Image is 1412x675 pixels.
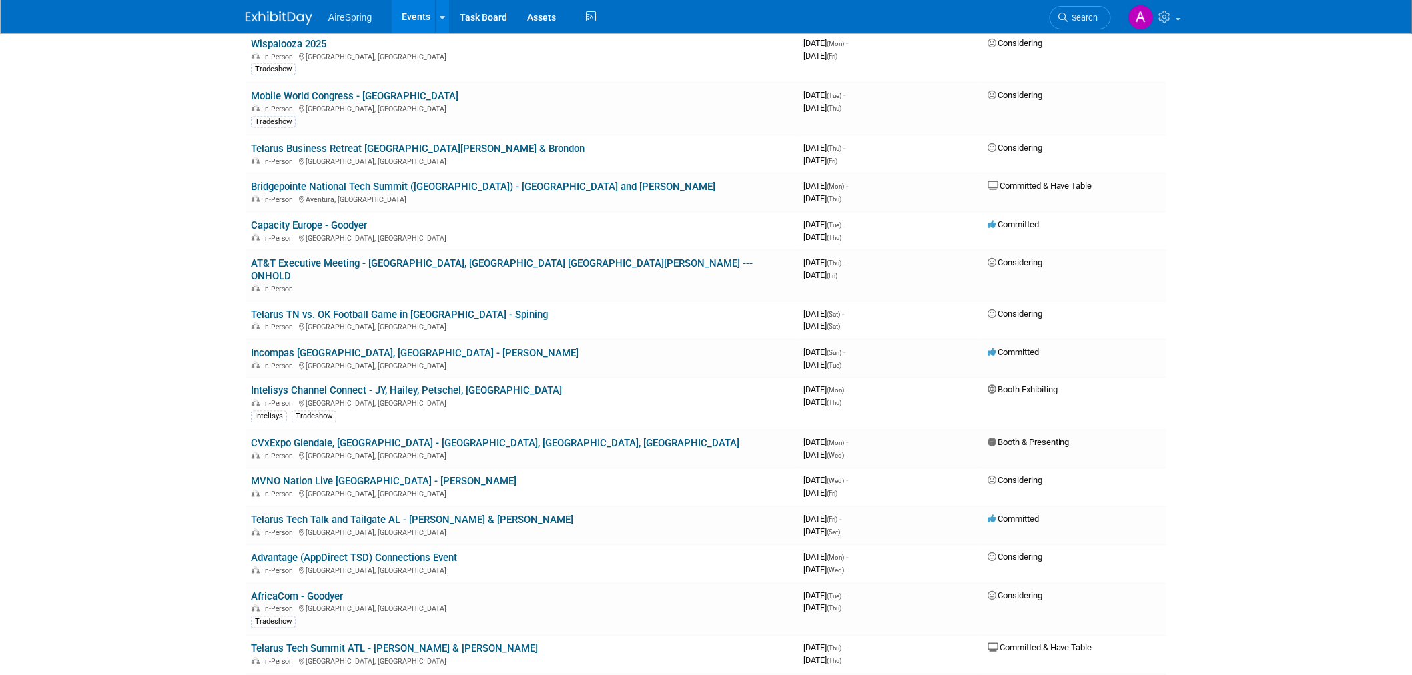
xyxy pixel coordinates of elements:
[988,257,1042,267] span: Considering
[251,103,793,113] div: [GEOGRAPHIC_DATA], [GEOGRAPHIC_DATA]
[988,219,1039,229] span: Committed
[988,476,1042,486] span: Considering
[827,105,841,112] span: (Thu)
[827,362,841,369] span: (Tue)
[803,438,848,448] span: [DATE]
[842,309,844,319] span: -
[251,347,579,359] a: Incompas [GEOGRAPHIC_DATA], [GEOGRAPHIC_DATA] - [PERSON_NAME]
[1050,6,1111,29] a: Search
[843,591,845,601] span: -
[843,90,845,100] span: -
[263,400,297,408] span: In-Person
[263,234,297,243] span: In-Person
[251,488,793,499] div: [GEOGRAPHIC_DATA], [GEOGRAPHIC_DATA]
[803,398,841,408] span: [DATE]
[252,490,260,497] img: In-Person Event
[252,105,260,111] img: In-Person Event
[843,257,845,267] span: -
[803,219,845,229] span: [DATE]
[1068,13,1098,23] span: Search
[251,603,793,614] div: [GEOGRAPHIC_DATA], [GEOGRAPHIC_DATA]
[846,552,848,562] span: -
[827,157,837,165] span: (Fri)
[251,438,739,450] a: CVxExpo Glendale, [GEOGRAPHIC_DATA] - [GEOGRAPHIC_DATA], [GEOGRAPHIC_DATA], [GEOGRAPHIC_DATA]
[988,90,1042,100] span: Considering
[843,643,845,653] span: -
[827,92,841,99] span: (Tue)
[803,143,845,153] span: [DATE]
[292,411,336,423] div: Tradeshow
[803,360,841,370] span: [DATE]
[251,591,343,603] a: AfricaCom - Goodyer
[803,232,841,242] span: [DATE]
[827,53,837,60] span: (Fri)
[803,155,837,165] span: [DATE]
[263,157,297,166] span: In-Person
[988,643,1092,653] span: Committed & Have Table
[252,234,260,241] img: In-Person Event
[252,285,260,291] img: In-Person Event
[827,658,841,665] span: (Thu)
[827,516,837,524] span: (Fri)
[263,658,297,666] span: In-Person
[827,645,841,652] span: (Thu)
[1128,5,1154,30] img: Aila Ortiaga
[827,478,844,485] span: (Wed)
[803,103,841,113] span: [DATE]
[839,514,841,524] span: -
[803,552,848,562] span: [DATE]
[827,183,844,190] span: (Mon)
[846,476,848,486] span: -
[251,193,793,204] div: Aventura, [GEOGRAPHIC_DATA]
[251,527,793,538] div: [GEOGRAPHIC_DATA], [GEOGRAPHIC_DATA]
[263,195,297,204] span: In-Person
[251,411,287,423] div: Intelisys
[803,90,845,100] span: [DATE]
[803,476,848,486] span: [DATE]
[251,90,458,102] a: Mobile World Congress - [GEOGRAPHIC_DATA]
[827,349,841,356] span: (Sun)
[263,323,297,331] span: In-Person
[827,145,841,152] span: (Thu)
[843,143,845,153] span: -
[263,53,297,61] span: In-Person
[827,529,840,536] span: (Sat)
[846,385,848,395] span: -
[827,221,841,229] span: (Tue)
[252,529,260,536] img: In-Person Event
[827,567,844,574] span: (Wed)
[251,116,296,128] div: Tradeshow
[827,234,841,241] span: (Thu)
[803,347,845,357] span: [DATE]
[251,450,793,461] div: [GEOGRAPHIC_DATA], [GEOGRAPHIC_DATA]
[803,321,840,331] span: [DATE]
[803,643,845,653] span: [DATE]
[827,195,841,203] span: (Thu)
[251,51,793,61] div: [GEOGRAPHIC_DATA], [GEOGRAPHIC_DATA]
[843,219,845,229] span: -
[251,38,326,50] a: Wispalooza 2025
[251,181,715,193] a: Bridgepointe National Tech Summit ([GEOGRAPHIC_DATA]) - [GEOGRAPHIC_DATA] and [PERSON_NAME]
[827,387,844,394] span: (Mon)
[827,272,837,279] span: (Fri)
[827,440,844,447] span: (Mon)
[846,438,848,448] span: -
[803,450,844,460] span: [DATE]
[263,285,297,293] span: In-Person
[252,195,260,202] img: In-Person Event
[803,385,848,395] span: [DATE]
[252,157,260,164] img: In-Person Event
[803,193,841,203] span: [DATE]
[988,438,1070,448] span: Booth & Presenting
[846,38,848,48] span: -
[803,488,837,498] span: [DATE]
[803,591,845,601] span: [DATE]
[803,51,837,61] span: [DATE]
[827,40,844,47] span: (Mon)
[803,309,844,319] span: [DATE]
[251,514,573,526] a: Telarus Tech Talk and Tailgate AL - [PERSON_NAME] & [PERSON_NAME]
[251,257,753,282] a: AT&T Executive Meeting - [GEOGRAPHIC_DATA], [GEOGRAPHIC_DATA] [GEOGRAPHIC_DATA][PERSON_NAME] --- ...
[988,514,1039,524] span: Committed
[263,490,297,499] span: In-Person
[827,400,841,407] span: (Thu)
